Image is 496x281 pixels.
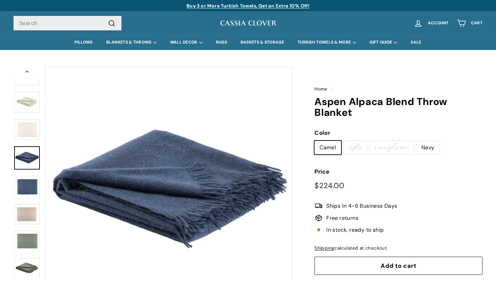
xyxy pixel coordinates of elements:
[234,35,291,50] a: BASKETS & STORAGE
[326,202,397,210] span: Ships In 4-6 Business Days
[187,3,309,9] a: Buy 3 or More Turkish Towels, Get an Extra 10% Off!
[314,245,483,252] div: calculated at checkout.
[163,35,209,50] summary: WALL DECOR
[314,181,344,190] span: $224.00
[428,21,449,25] span: Account
[291,35,363,50] summary: TURKISH TOWELS & MORE
[13,16,121,31] input: Search
[453,13,487,33] a: Cart
[14,204,40,224] img: Aspen Alpaca Blend Throw Blanket
[14,146,40,170] a: Aspen Alpaca Blend Throw Blanket
[14,176,40,198] img: Aspen Alpaca Blend Throw Blanket
[314,245,334,251] a: Shipping
[14,120,40,140] img: Aspen Alpaca Blend Throw Blanket
[363,35,404,50] summary: GIFT GUIDE
[13,67,40,79] button: Previous
[326,226,384,234] span: In stock, ready to ship
[314,85,483,93] nav: breadcrumbs
[471,21,483,25] span: Cart
[14,258,40,279] img: Aspen Alpaca Blend Throw Blanket
[326,214,358,223] span: Free returns
[416,141,440,154] label: Navy
[314,128,483,137] label: Color
[14,231,40,252] img: Aspen Alpaca Blend Throw Blanket
[410,13,453,33] a: Account
[314,141,341,154] label: Camel
[14,92,40,113] img: Aspen Alpaca Blend Throw Blanket
[209,35,234,50] a: RUGS
[344,141,367,154] label: Ivory
[100,35,163,50] summary: BLANKETS & THROWS
[404,35,428,50] a: SALE
[314,86,328,92] a: Home
[314,167,483,176] label: Price
[314,96,483,118] h1: Aspen Alpaca Blend Throw Blanket
[314,257,483,275] button: Add to cart
[381,262,416,270] span: Add to cart
[68,35,99,50] a: PILLOWS
[369,141,414,154] label: Forest Green
[329,86,334,92] span: /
